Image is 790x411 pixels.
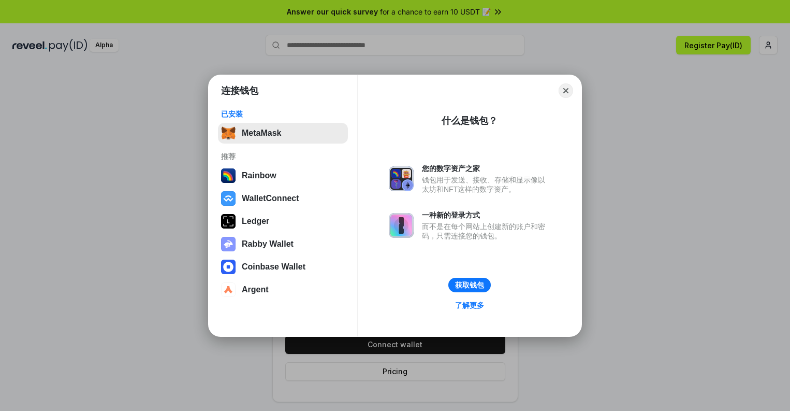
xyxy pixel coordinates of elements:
div: 而不是在每个网站上创建新的账户和密码，只需连接您的钱包。 [422,222,550,240]
div: 了解更多 [455,301,484,310]
div: 一种新的登录方式 [422,210,550,220]
button: Coinbase Wallet [218,257,348,277]
div: Rabby Wallet [242,239,294,249]
img: svg+xml,%3Csvg%20xmlns%3D%22http%3A%2F%2Fwww.w3.org%2F2000%2Fsvg%22%20fill%3D%22none%22%20viewBox... [221,237,236,251]
img: svg+xml,%3Csvg%20xmlns%3D%22http%3A%2F%2Fwww.w3.org%2F2000%2Fsvg%22%20width%3D%2228%22%20height%3... [221,214,236,229]
div: 获取钱包 [455,280,484,290]
img: svg+xml,%3Csvg%20fill%3D%22none%22%20height%3D%2233%22%20viewBox%3D%220%200%2035%2033%22%20width%... [221,126,236,140]
img: svg+xml,%3Csvg%20width%3D%2228%22%20height%3D%2228%22%20viewBox%3D%220%200%2028%2028%22%20fill%3D... [221,282,236,297]
button: WalletConnect [218,188,348,209]
img: svg+xml,%3Csvg%20width%3D%2228%22%20height%3D%2228%22%20viewBox%3D%220%200%2028%2028%22%20fill%3D... [221,260,236,274]
button: Argent [218,279,348,300]
div: WalletConnect [242,194,299,203]
button: 获取钱包 [448,278,491,292]
div: MetaMask [242,129,281,138]
a: 了解更多 [449,299,490,312]
div: 您的数字资产之家 [422,164,550,173]
button: Rabby Wallet [218,234,348,254]
button: MetaMask [218,123,348,144]
div: Argent [242,285,269,294]
button: Close [559,83,573,98]
div: Rainbow [242,171,276,180]
img: svg+xml,%3Csvg%20xmlns%3D%22http%3A%2F%2Fwww.w3.org%2F2000%2Fsvg%22%20fill%3D%22none%22%20viewBox... [389,213,414,238]
img: svg+xml,%3Csvg%20width%3D%2228%22%20height%3D%2228%22%20viewBox%3D%220%200%2028%2028%22%20fill%3D... [221,191,236,206]
h1: 连接钱包 [221,84,258,97]
img: svg+xml,%3Csvg%20width%3D%22120%22%20height%3D%22120%22%20viewBox%3D%220%200%20120%20120%22%20fil... [221,168,236,183]
div: Coinbase Wallet [242,262,305,272]
div: Ledger [242,217,269,226]
img: svg+xml,%3Csvg%20xmlns%3D%22http%3A%2F%2Fwww.w3.org%2F2000%2Fsvg%22%20fill%3D%22none%22%20viewBox... [389,166,414,191]
button: Ledger [218,211,348,232]
div: 推荐 [221,152,345,161]
div: 什么是钱包？ [442,115,498,127]
button: Rainbow [218,165,348,186]
div: 钱包用于发送、接收、存储和显示像以太坊和NFT这样的数字资产。 [422,175,550,194]
div: 已安装 [221,109,345,119]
